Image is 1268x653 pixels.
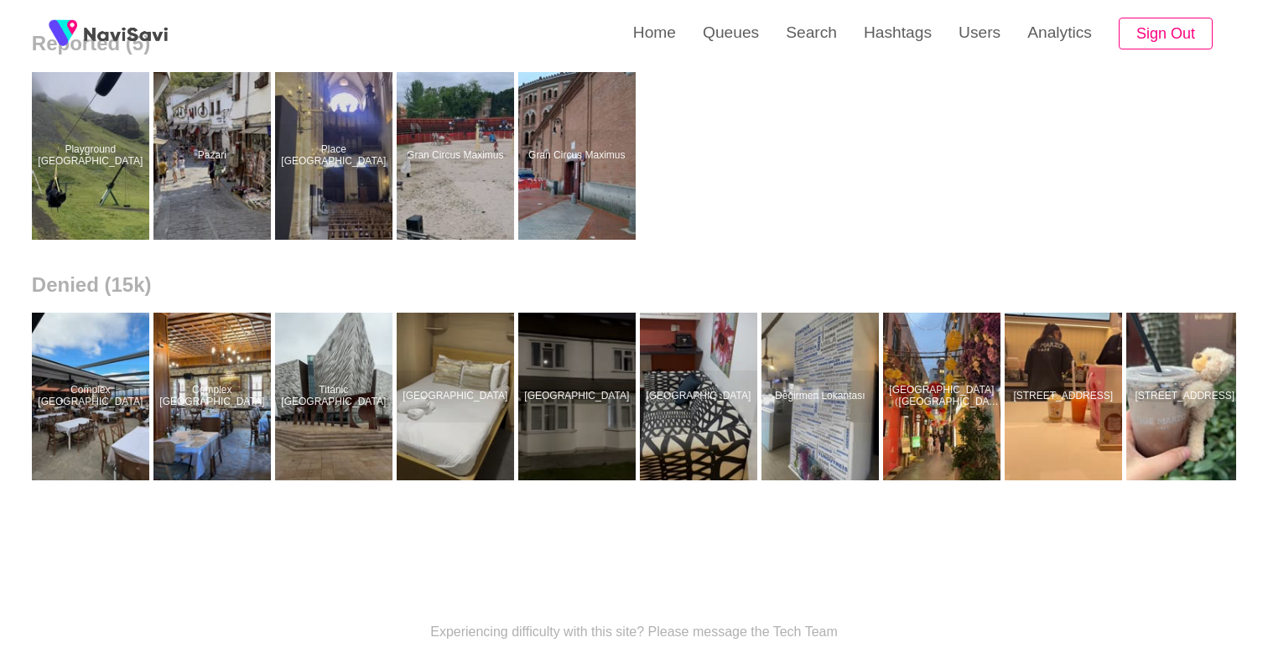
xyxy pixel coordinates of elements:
a: [GEOGRAPHIC_DATA]Bath Road [397,313,518,480]
img: fireSpot [42,13,84,54]
a: [GEOGRAPHIC_DATA]Bath Road [640,313,761,480]
a: PazariPazari [153,72,275,240]
a: [GEOGRAPHIC_DATA] （[GEOGRAPHIC_DATA]）Luban Road 400 Long Unit （East Gate） [883,313,1005,480]
button: Sign Out [1119,18,1213,50]
a: [GEOGRAPHIC_DATA]Bath Road [518,313,640,480]
a: Playground [GEOGRAPHIC_DATA]Playground Vestmannaeyja [32,72,153,240]
a: Değirmen LokantasıDeğirmen Lokantası [761,313,883,480]
a: Gran Circus MaximusGran Circus Maximus [518,72,640,240]
a: Complex [GEOGRAPHIC_DATA]Complex Macedonia [153,313,275,480]
a: Place [GEOGRAPHIC_DATA]Place Basilique Saint Sernin [275,72,397,240]
h2: Denied (15k) [32,273,1236,297]
a: Titanic [GEOGRAPHIC_DATA]Titanic Belfast [275,313,397,480]
a: Gran Circus MaximusGran Circus Maximus [397,72,518,240]
img: fireSpot [84,25,168,42]
a: [STREET_ADDRESS]322 Anfu Road [1005,313,1126,480]
p: Experiencing difficulty with this site? Please message the Tech Team [430,624,838,640]
a: Complex [GEOGRAPHIC_DATA]Complex Macedonia [32,313,153,480]
a: [STREET_ADDRESS]322 Anfu Road [1126,313,1248,480]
